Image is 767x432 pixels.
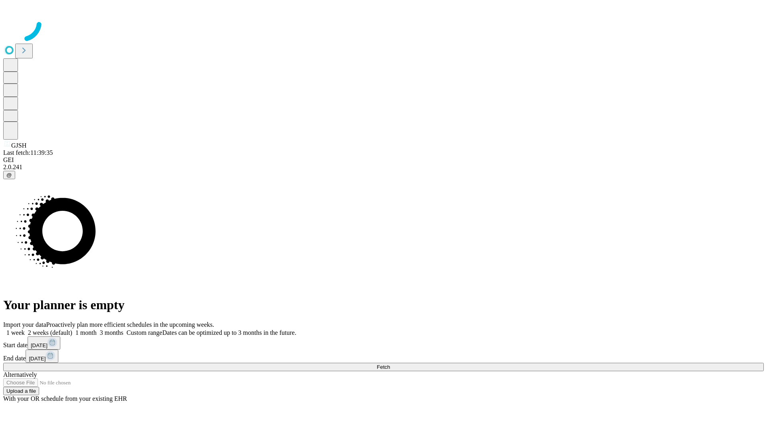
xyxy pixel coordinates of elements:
[3,298,764,312] h1: Your planner is empty
[3,350,764,363] div: End date
[3,321,46,328] span: Import your data
[3,171,15,179] button: @
[6,329,25,336] span: 1 week
[46,321,214,328] span: Proactively plan more efficient schedules in the upcoming weeks.
[3,387,39,395] button: Upload a file
[28,336,60,350] button: [DATE]
[3,336,764,350] div: Start date
[377,364,390,370] span: Fetch
[11,142,26,149] span: GJSH
[3,149,53,156] span: Last fetch: 11:39:35
[3,395,127,402] span: With your OR schedule from your existing EHR
[3,156,764,164] div: GEI
[76,329,97,336] span: 1 month
[29,356,46,362] span: [DATE]
[100,329,123,336] span: 3 months
[127,329,162,336] span: Custom range
[3,363,764,371] button: Fetch
[3,164,764,171] div: 2.0.241
[6,172,12,178] span: @
[26,350,58,363] button: [DATE]
[3,371,37,378] span: Alternatively
[31,342,48,348] span: [DATE]
[162,329,296,336] span: Dates can be optimized up to 3 months in the future.
[28,329,72,336] span: 2 weeks (default)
